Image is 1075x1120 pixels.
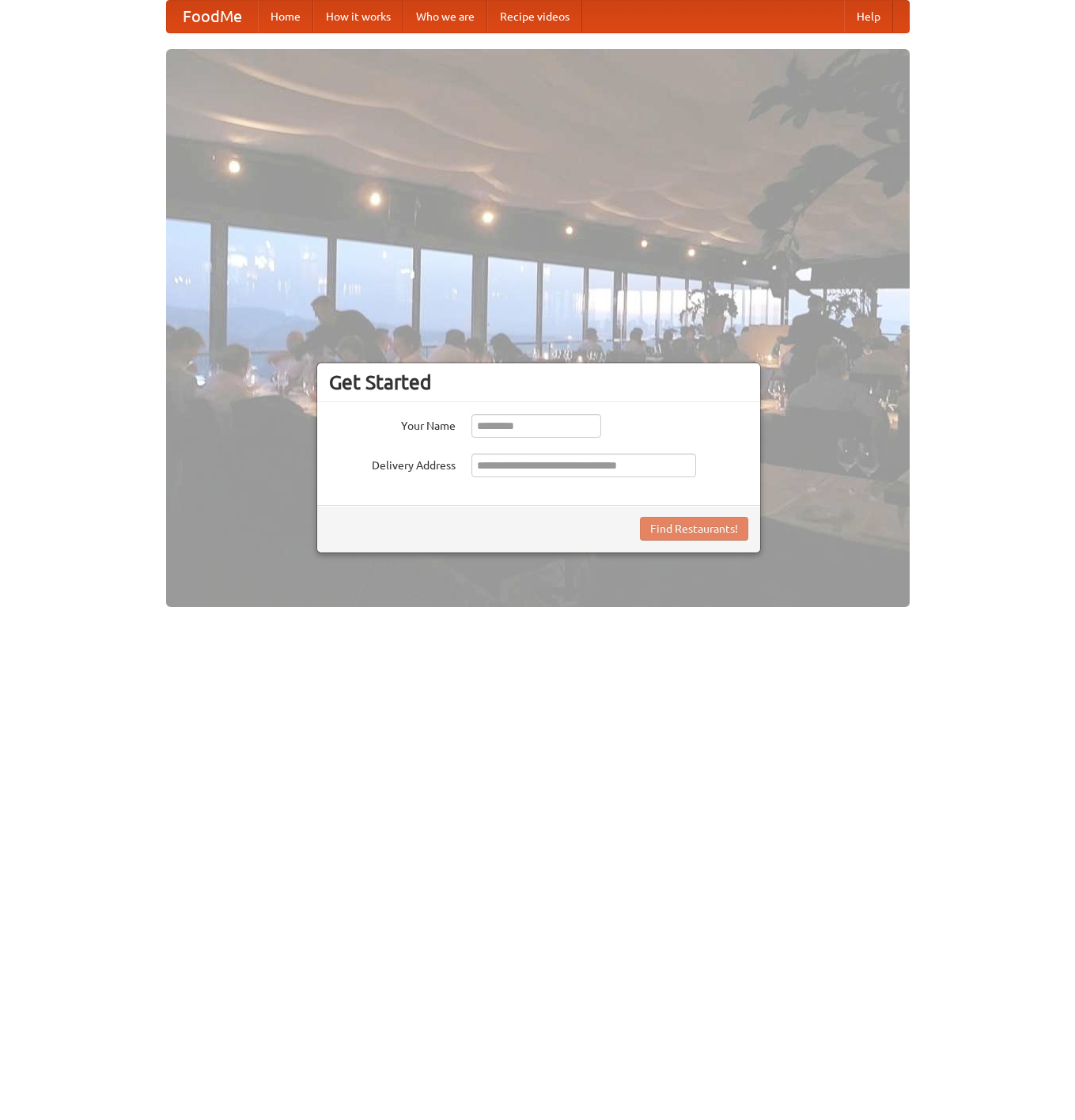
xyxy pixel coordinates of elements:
[844,1,893,32] a: Help
[258,1,313,32] a: Home
[487,1,582,32] a: Recipe videos
[329,454,456,473] label: Delivery Address
[329,414,456,434] label: Your Name
[329,370,748,394] h3: Get Started
[403,1,487,32] a: Who we are
[313,1,403,32] a: How it works
[167,1,258,32] a: FoodMe
[640,517,748,541] button: Find Restaurants!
